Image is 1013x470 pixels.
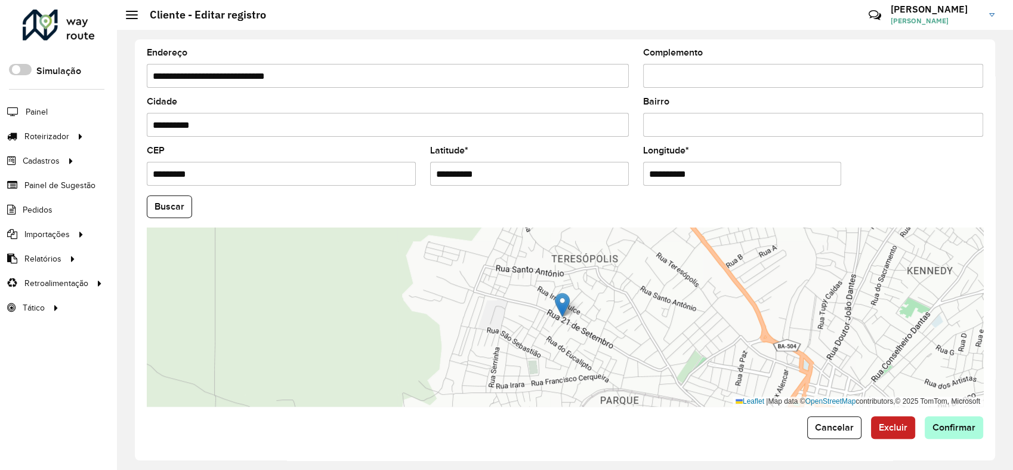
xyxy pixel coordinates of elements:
[138,8,266,21] h2: Cliente - Editar registro
[147,143,165,158] label: CEP
[147,94,177,109] label: Cidade
[815,422,854,432] span: Cancelar
[643,143,689,158] label: Longitude
[766,397,768,406] span: |
[23,204,52,216] span: Pedidos
[932,422,975,432] span: Confirmar
[24,277,88,290] span: Retroalimentação
[23,302,45,314] span: Tático
[891,16,980,26] span: [PERSON_NAME]
[643,94,669,109] label: Bairro
[879,422,907,432] span: Excluir
[36,64,81,78] label: Simulação
[807,416,861,439] button: Cancelar
[26,106,48,118] span: Painel
[733,397,983,407] div: Map data © contributors,© 2025 TomTom, Microsoft
[805,397,856,406] a: OpenStreetMap
[23,155,60,167] span: Cadastros
[24,228,70,241] span: Importações
[24,253,61,265] span: Relatórios
[925,416,983,439] button: Confirmar
[24,130,69,143] span: Roteirizador
[147,45,187,60] label: Endereço
[871,416,915,439] button: Excluir
[430,143,468,158] label: Latitude
[147,195,192,218] button: Buscar
[643,45,703,60] label: Complemento
[736,397,764,406] a: Leaflet
[555,293,570,317] img: Marker
[891,4,980,15] h3: [PERSON_NAME]
[862,2,888,28] a: Contato Rápido
[24,179,95,192] span: Painel de Sugestão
